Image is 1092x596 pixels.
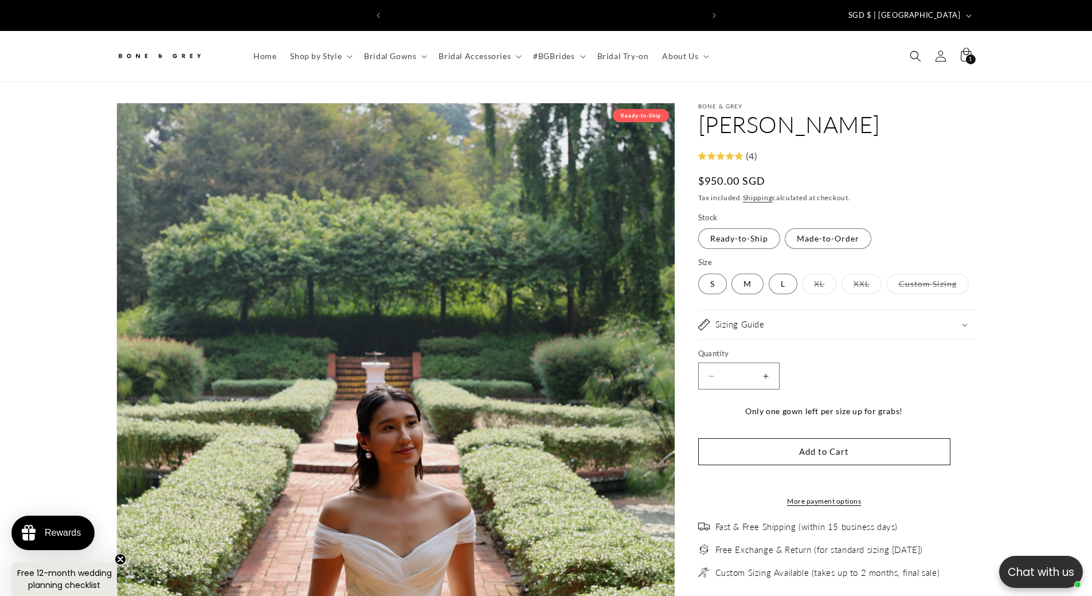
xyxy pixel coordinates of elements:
[662,51,698,61] span: About Us
[698,274,727,294] label: S
[715,567,940,579] span: Custom Sizing Available (takes up to 2 months, final sale)
[702,5,727,26] button: Next announcement
[698,173,766,189] span: $950.00 SGD
[743,193,773,202] a: Shipping
[590,44,656,68] a: Bridal Try-on
[698,212,719,224] legend: Stock
[698,544,710,555] img: exchange_2.png
[112,42,235,70] a: Bone and Grey Bridal
[45,528,81,538] div: Rewards
[290,51,342,61] span: Shop by Style
[253,51,276,61] span: Home
[698,404,950,418] div: Only one gown left per size up for grabs!
[698,567,710,578] img: needle.png
[17,567,112,591] span: Free 12-month wedding planning checklist
[698,348,950,360] label: Quantity
[969,54,972,64] span: 1
[357,44,432,68] summary: Bridal Gowns
[841,5,976,26] button: SGD $ | [GEOGRAPHIC_DATA]
[848,10,961,21] span: SGD $ | [GEOGRAPHIC_DATA]
[655,44,714,68] summary: About Us
[283,44,357,68] summary: Shop by Style
[715,521,898,533] span: Fast & Free Shipping (within 15 business days)
[887,274,969,294] label: Custom Sizing
[439,51,511,61] span: Bridal Accessories
[698,228,780,249] label: Ready-to-Ship
[999,556,1083,588] button: Open chatbox
[533,51,574,61] span: #BGBrides
[769,274,797,294] label: L
[698,110,976,139] h1: [PERSON_NAME]
[432,44,526,68] summary: Bridal Accessories
[841,274,882,294] label: XXL
[743,148,758,165] div: (4)
[999,564,1083,581] p: Chat with us
[698,438,950,465] button: Add to Cart
[698,310,976,339] summary: Sizing Guide
[364,51,416,61] span: Bridal Gowns
[731,274,764,294] label: M
[698,496,950,507] a: More payment options
[903,44,928,69] summary: Search
[698,257,714,268] legend: Size
[802,274,836,294] label: XL
[715,319,765,330] h2: Sizing Guide
[597,51,649,61] span: Bridal Try-on
[11,563,117,596] div: Free 12-month wedding planning checklistClose teaser
[116,46,202,65] img: Bone and Grey Bridal
[246,44,283,68] a: Home
[115,554,126,565] button: Close teaser
[366,5,391,26] button: Previous announcement
[715,544,923,556] span: Free Exchange & Return (for standard sizing [DATE])
[698,103,976,110] p: Bone & Grey
[526,44,590,68] summary: #BGBrides
[698,192,976,204] div: Tax included. calculated at checkout.
[785,228,871,249] label: Made-to-Order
